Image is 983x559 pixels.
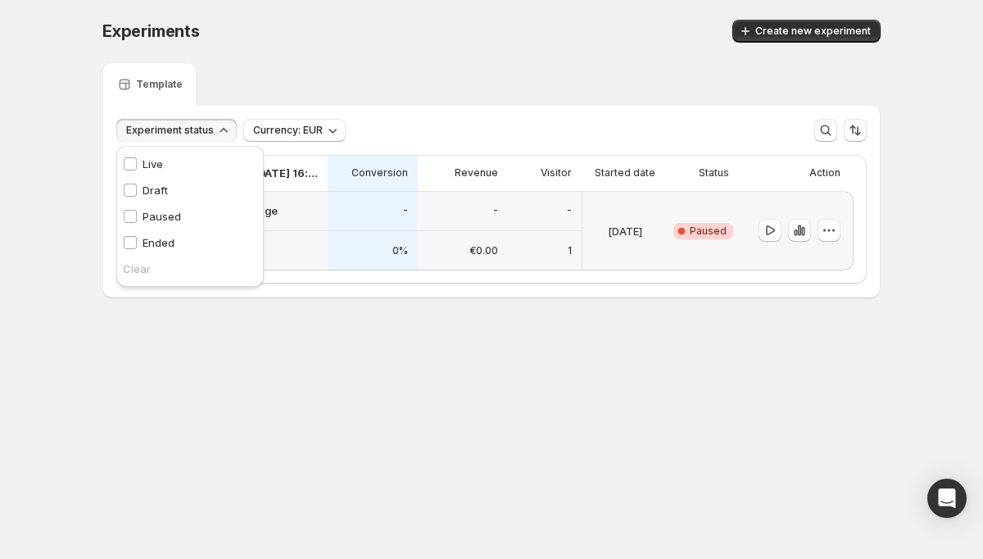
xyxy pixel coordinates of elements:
p: €0.00 [469,244,498,257]
p: Started date [595,166,655,180]
p: Template [136,78,183,91]
button: Create new experiment [732,20,881,43]
p: Status [699,166,729,180]
p: Revenue [455,166,498,180]
p: Live [143,156,163,172]
span: Create new experiment [755,25,871,38]
span: Paused [690,225,727,238]
p: - [403,204,408,217]
p: Paused [143,208,181,225]
button: Currency: EUR [243,119,346,142]
div: Open Intercom Messenger [927,479,967,518]
p: Ended [143,234,174,251]
p: Action [809,166,840,180]
p: 0% [392,244,408,257]
span: Experiments [102,21,200,41]
p: 1 [568,244,572,257]
p: Draft [143,182,168,198]
button: Sort the results [844,119,867,142]
span: Experiment status [126,124,214,137]
p: Visitor [541,166,572,180]
span: Currency: EUR [253,124,323,137]
p: Conversion [351,166,408,180]
p: - [493,204,498,217]
button: Experiment status [116,119,237,142]
p: - [567,204,572,217]
p: [DATE] [608,223,642,239]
